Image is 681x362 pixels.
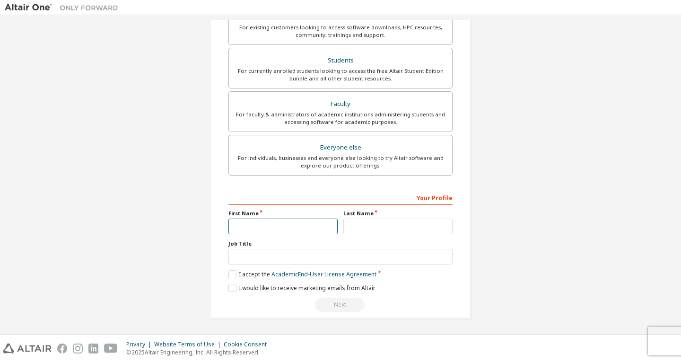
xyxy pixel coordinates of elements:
label: Job Title [228,240,453,247]
img: youtube.svg [104,344,118,353]
div: Website Terms of Use [154,341,224,348]
img: instagram.svg [73,344,83,353]
div: Read and acccept EULA to continue [228,298,453,312]
img: altair_logo.svg [3,344,52,353]
div: For faculty & administrators of academic institutions administering students and accessing softwa... [235,111,446,126]
div: For existing customers looking to access software downloads, HPC resources, community, trainings ... [235,24,446,39]
label: I accept the [228,270,376,278]
div: Students [235,54,446,67]
div: For currently enrolled students looking to access the free Altair Student Edition bundle and all ... [235,67,446,82]
div: Faculty [235,97,446,111]
div: Everyone else [235,141,446,154]
div: Cookie Consent [224,341,272,348]
label: Last Name [343,210,453,217]
p: © 2025 Altair Engineering, Inc. All Rights Reserved. [126,348,272,356]
label: First Name [228,210,338,217]
a: Academic End-User License Agreement [271,270,376,278]
img: facebook.svg [57,344,67,353]
img: Altair One [5,3,123,12]
div: Your Profile [228,190,453,205]
div: For individuals, businesses and everyone else looking to try Altair software and explore our prod... [235,154,446,169]
div: Privacy [126,341,154,348]
img: linkedin.svg [88,344,98,353]
label: I would like to receive marketing emails from Altair [228,284,375,292]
